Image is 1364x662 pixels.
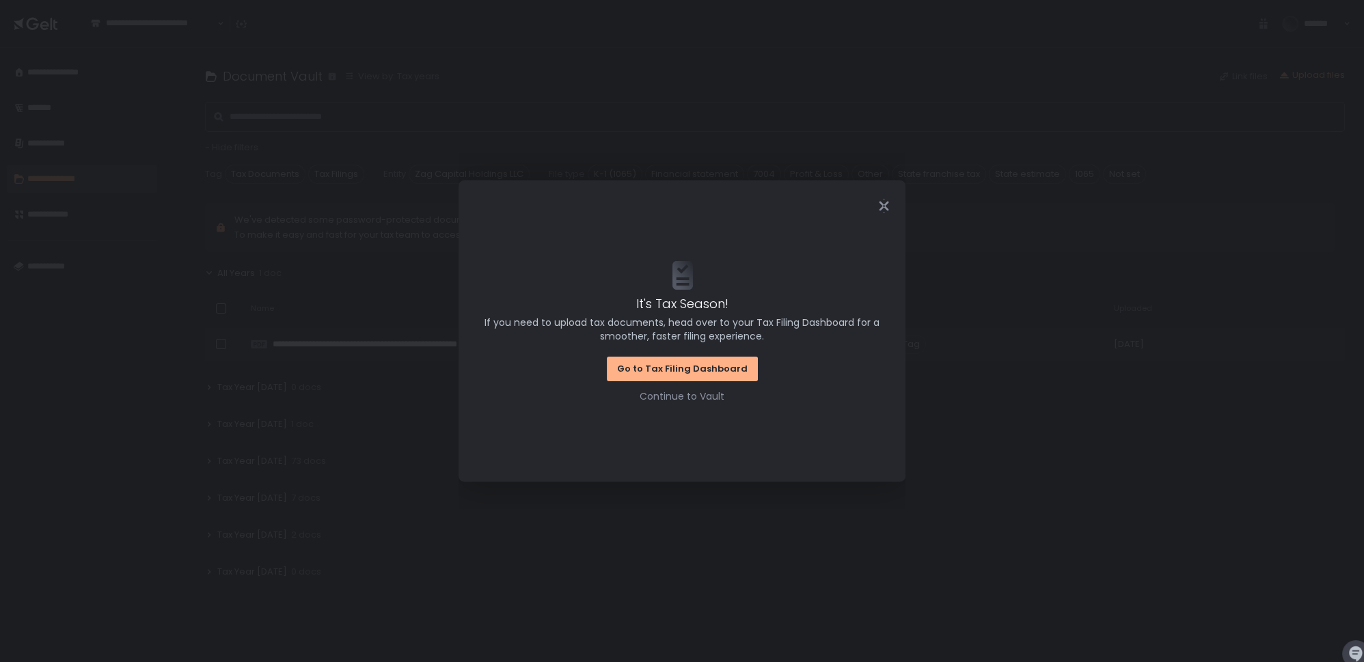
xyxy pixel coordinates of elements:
button: Go to Tax Filing Dashboard [607,357,758,381]
span: If you need to upload tax documents, head over to your Tax Filing Dashboard for a smoother, faste... [478,316,886,343]
button: Continue to Vault [640,389,724,403]
div: Go to Tax Filing Dashboard [617,363,748,375]
div: Close [862,198,905,214]
span: It's Tax Season! [636,294,728,313]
